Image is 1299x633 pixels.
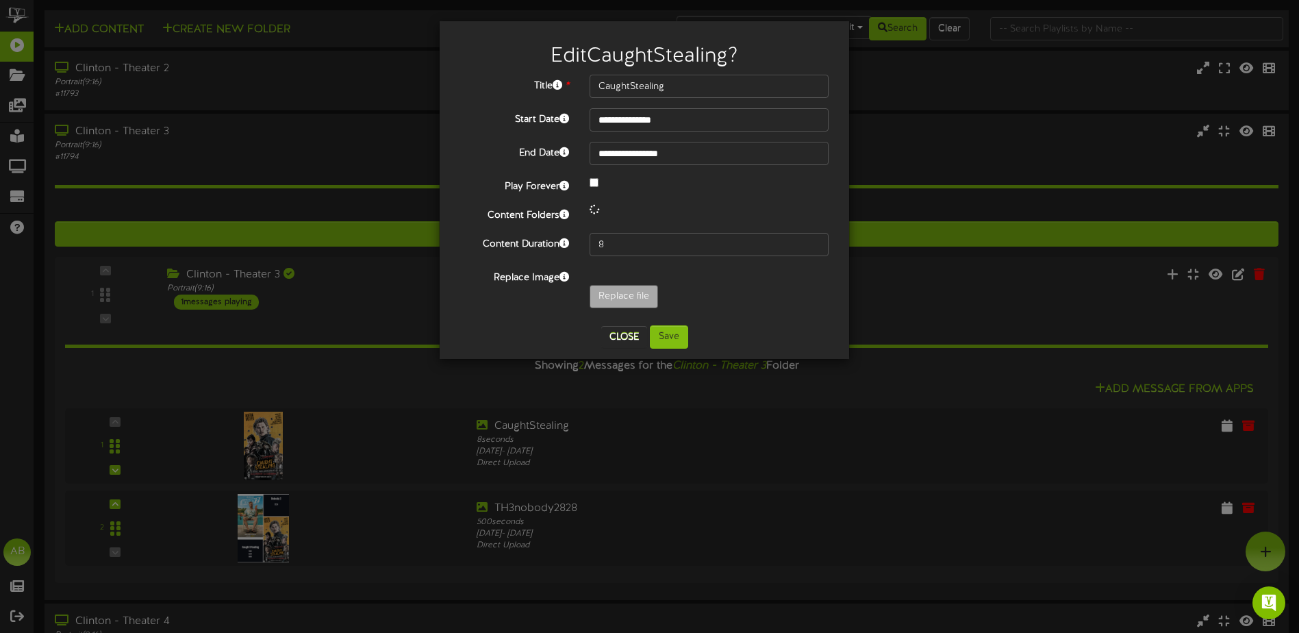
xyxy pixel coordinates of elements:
label: Content Duration [450,233,579,251]
label: Play Forever [450,175,579,194]
label: End Date [450,142,579,160]
h2: Edit CaughtStealing ? [460,45,829,68]
input: 15 [590,233,829,256]
label: Start Date [450,108,579,127]
label: Title [450,75,579,93]
label: Replace Image [450,266,579,285]
div: Open Intercom Messenger [1252,586,1285,619]
button: Close [601,326,647,348]
input: Title [590,75,829,98]
button: Save [650,325,688,349]
label: Content Folders [450,204,579,223]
